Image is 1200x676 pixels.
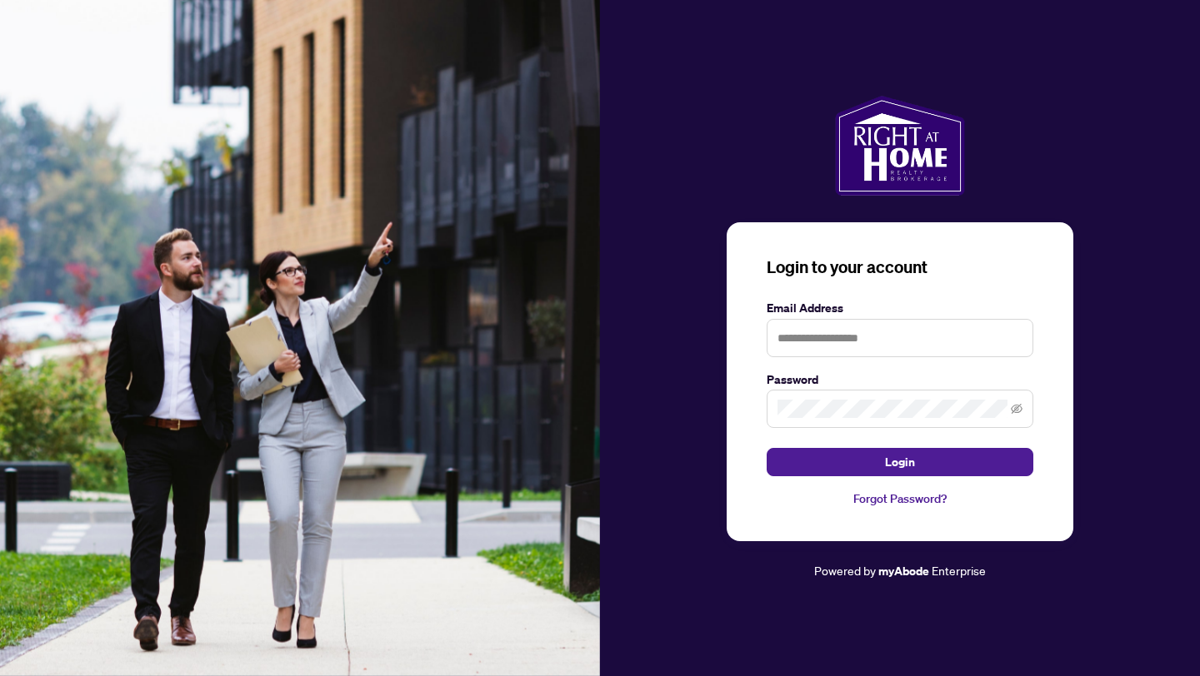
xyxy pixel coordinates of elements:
a: Forgot Password? [767,490,1033,508]
span: Enterprise [932,563,986,578]
img: ma-logo [835,96,964,196]
label: Email Address [767,299,1033,317]
span: Powered by [814,563,876,578]
h3: Login to your account [767,256,1033,279]
span: Login [885,449,915,475]
a: myAbode [878,562,929,580]
button: Login [767,448,1033,476]
span: eye-invisible [1011,403,1022,415]
label: Password [767,370,1033,389]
